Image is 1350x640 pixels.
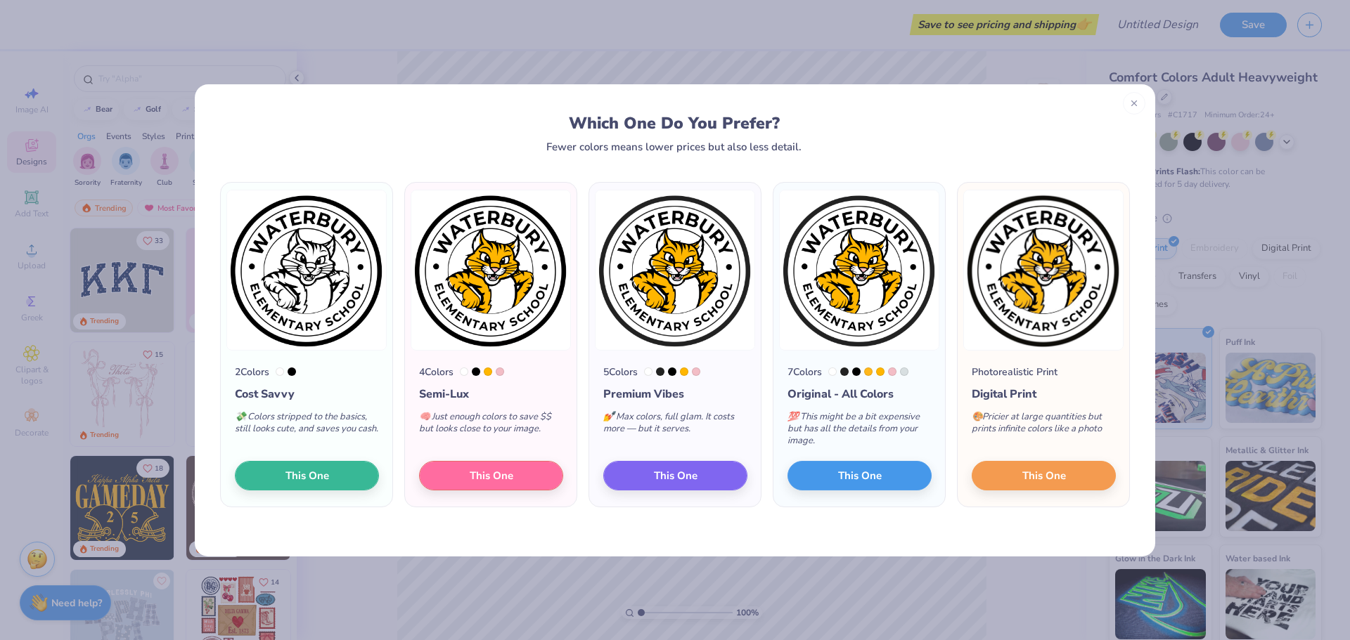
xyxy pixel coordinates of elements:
button: This One [603,461,747,490]
div: Black [852,367,861,376]
div: 2 Colors [235,365,269,379]
span: 💯 [787,410,799,423]
span: This One [285,467,329,483]
img: 4 color option [411,190,571,351]
div: Premium Vibes [603,386,747,403]
img: 2 color option [226,190,387,351]
div: 495 C [888,367,896,376]
img: 5 color option [595,190,755,351]
div: Colors stripped to the basics, still looks cute, and saves you cash. [235,403,379,449]
div: 495 C [692,367,700,376]
span: 🧠 [419,410,430,423]
button: This One [419,461,563,490]
span: This One [1022,467,1066,483]
div: 1235 C [864,367,873,376]
div: 495 C [496,367,504,376]
div: Which One Do You Prefer? [233,114,1116,133]
span: This One [654,467,697,483]
span: 🎨 [972,410,983,423]
div: Max colors, full glam. It costs more — but it serves. [603,403,747,449]
div: White [276,367,284,376]
img: 7 color option [779,190,939,351]
div: Pricier at large quantities but prints infinite colors like a photo [972,403,1116,449]
div: 4 Colors [419,365,454,379]
div: 7549 C [680,367,688,376]
span: 💅 [603,410,615,423]
div: Fewer colors means lower prices but also less detail. [546,141,802,152]
div: Neutral Black C [840,367,849,376]
div: Photorealistic Print [972,365,1057,379]
div: Black [288,367,296,376]
div: Black [668,367,676,376]
span: This One [470,467,513,483]
div: White [828,367,837,376]
div: Black [472,367,480,376]
div: 7 Colors [787,365,822,379]
button: This One [235,461,379,490]
button: This One [787,461,932,490]
button: This One [972,461,1116,490]
div: Digital Print [972,386,1116,403]
div: Original - All Colors [787,386,932,403]
div: This might be a bit expensive but has all the details from your image. [787,403,932,461]
div: Neutral Black C [656,367,664,376]
div: 7541 C [900,367,908,376]
div: 5 Colors [603,365,638,379]
div: Semi-Lux [419,386,563,403]
img: Photorealistic preview [963,190,1124,351]
div: White [460,367,468,376]
div: White [644,367,652,376]
div: 7549 C [876,367,885,376]
div: 7549 C [484,367,492,376]
div: Cost Savvy [235,386,379,403]
div: Just enough colors to save $$ but looks close to your image. [419,403,563,449]
span: This One [838,467,882,483]
span: 💸 [235,410,246,423]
